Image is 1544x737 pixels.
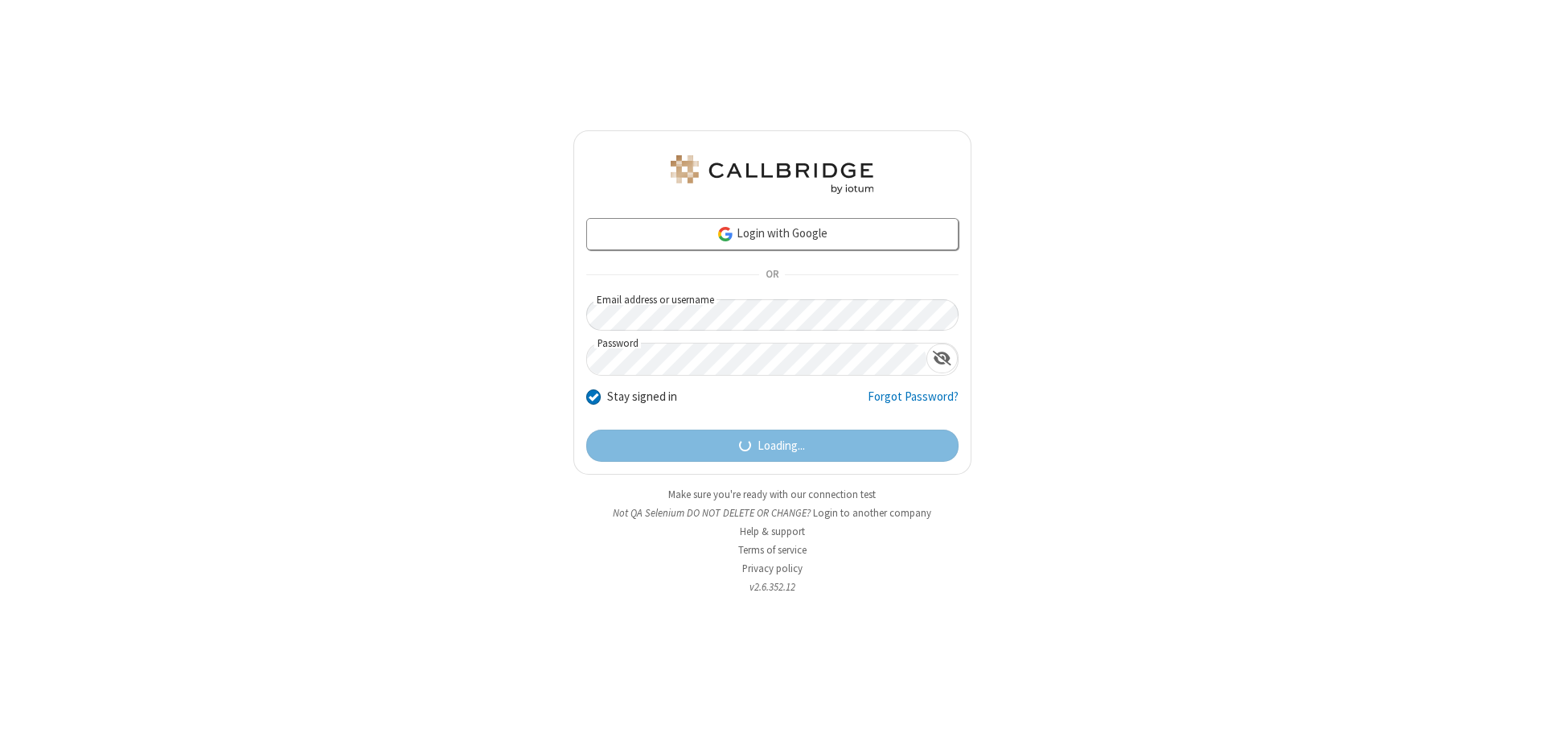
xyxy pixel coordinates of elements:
img: google-icon.png [717,225,734,243]
a: Forgot Password? [868,388,959,418]
div: Show password [926,344,958,373]
li: v2.6.352.12 [573,579,971,595]
button: Loading... [586,430,959,462]
label: Stay signed in [607,388,677,406]
span: Loading... [758,437,805,455]
button: Login to another company [813,505,931,521]
iframe: Chat [1504,695,1532,726]
span: OR [759,264,785,286]
input: Password [587,344,926,375]
img: QA Selenium DO NOT DELETE OR CHANGE [667,155,877,194]
a: Help & support [740,525,805,538]
a: Privacy policy [742,562,803,575]
a: Terms of service [738,543,807,557]
li: Not QA Selenium DO NOT DELETE OR CHANGE? [573,505,971,521]
input: Email address or username [586,299,959,331]
a: Make sure you're ready with our connection test [668,488,876,501]
a: Login with Google [586,218,959,250]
